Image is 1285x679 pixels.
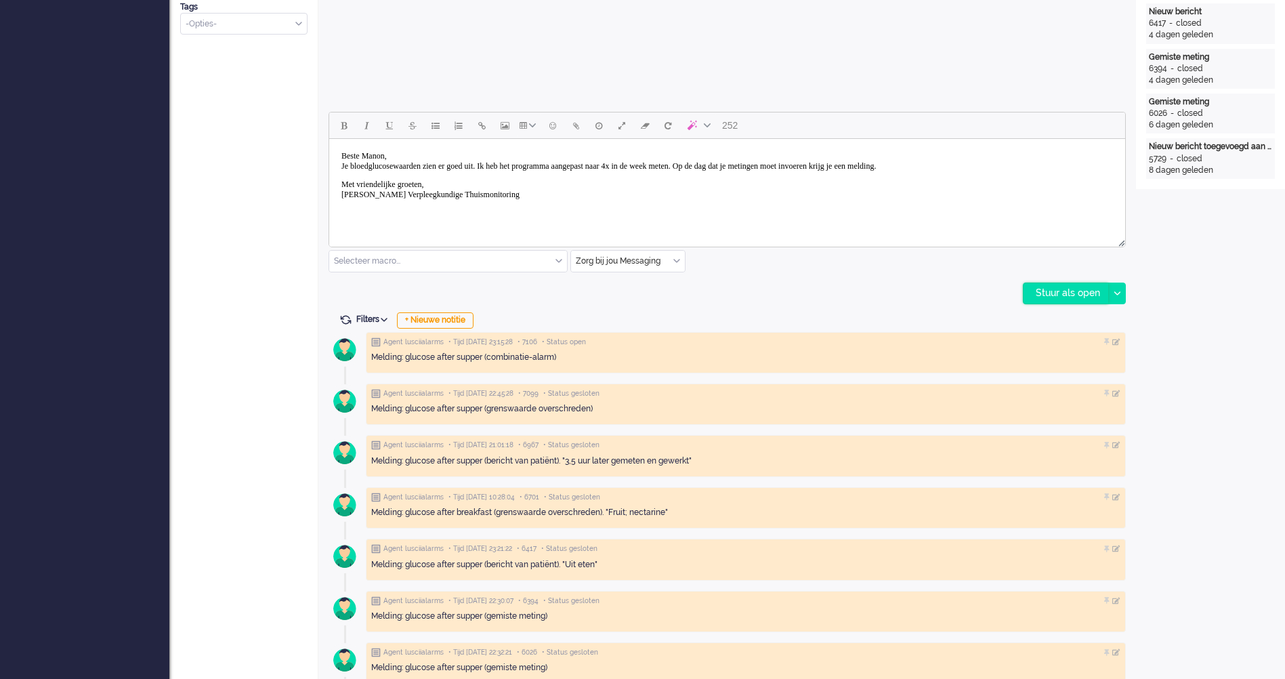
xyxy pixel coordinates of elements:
div: - [1166,18,1176,29]
p: Met vriendelijke groeten, [PERSON_NAME] Verpleegkundige Thuismonitoring [12,41,784,61]
img: ic_note_grey.svg [371,389,381,398]
button: Insert/edit link [470,114,493,137]
div: + Nieuwe notitie [397,312,473,329]
button: Bullet list [424,114,447,137]
button: Reset content [656,114,679,137]
div: 6394 [1149,63,1167,75]
button: Delay message [587,114,610,137]
div: 4 dagen geleden [1149,29,1272,41]
span: • Status gesloten [544,493,600,502]
span: • 6417 [517,544,536,554]
span: • 7106 [518,337,537,347]
div: closed [1177,63,1203,75]
span: 252 [722,120,738,131]
span: Agent lusciialarms [383,648,444,657]
span: • 6967 [518,440,539,450]
span: • Status gesloten [542,648,598,657]
img: ic_note_grey.svg [371,596,381,606]
div: - [1167,63,1177,75]
span: Filters [356,314,392,324]
img: ic_note_grey.svg [371,544,381,554]
button: Emoticons [541,114,564,137]
img: avatar [328,436,362,470]
div: Melding: glucose after breakfast (grenswaarde overschreden). "Fruit; nectarine" [371,507,1120,518]
span: • Status gesloten [541,544,597,554]
span: • Tijd [DATE] 22:32:21 [448,648,512,657]
div: Melding: glucose after supper (gemiste meting) [371,662,1120,674]
span: • Tijd [DATE] 10:28:04 [448,493,515,502]
div: 8 dagen geleden [1149,165,1272,176]
img: avatar [328,333,362,367]
img: avatar [328,488,362,522]
span: • 7099 [518,389,539,398]
div: 4 dagen geleden [1149,75,1272,86]
span: • 6701 [520,493,539,502]
button: Add attachment [564,114,587,137]
div: 5729 [1149,153,1166,165]
img: ic_note_grey.svg [371,493,381,502]
div: Resize [1114,234,1125,247]
button: Bold [332,114,355,137]
span: Agent lusciialarms [383,544,444,554]
div: Melding: glucose after supper (grenswaarde overschreden) [371,403,1120,415]
span: • Tijd [DATE] 23:21:22 [448,544,512,554]
div: closed [1177,153,1202,165]
div: closed [1176,18,1202,29]
button: Table [516,114,541,137]
div: Melding: glucose after supper (bericht van patiënt). "Uit eten" [371,559,1120,571]
div: closed [1177,108,1203,119]
span: Agent lusciialarms [383,493,444,502]
img: avatar [328,592,362,625]
span: Agent lusciialarms [383,440,444,450]
span: • Tijd [DATE] 22:30:07 [448,596,513,606]
span: • Status open [542,337,586,347]
span: Agent lusciialarms [383,337,444,347]
span: • Status gesloten [543,440,599,450]
span: Agent lusciialarms [383,389,444,398]
img: avatar [328,643,362,677]
button: Clear formatting [633,114,656,137]
img: avatar [328,384,362,418]
span: • 6026 [517,648,537,657]
div: Tags [180,1,308,13]
body: Rich Text Area. Press ALT-0 for help. [5,5,791,96]
span: • Status gesloten [543,389,599,398]
img: ic_note_grey.svg [371,648,381,657]
div: - [1166,153,1177,165]
img: avatar [328,539,362,573]
span: • Tijd [DATE] 23:15:28 [448,337,513,347]
button: Insert/edit image [493,114,516,137]
span: • Tijd [DATE] 22:45:28 [448,389,513,398]
span: • Tijd [DATE] 21:01:18 [448,440,513,450]
iframe: Rich Text Area [329,139,1125,234]
div: Gemiste meting [1149,52,1272,63]
button: AI [679,114,716,137]
img: ic_note_grey.svg [371,440,381,450]
button: Fullscreen [610,114,633,137]
span: Agent lusciialarms [383,596,444,606]
img: ic_note_grey.svg [371,337,381,347]
button: Italic [355,114,378,137]
div: 6 dagen geleden [1149,119,1272,131]
div: Gemiste meting [1149,96,1272,108]
div: Melding: glucose after supper (gemiste meting) [371,611,1120,622]
button: Underline [378,114,401,137]
button: Numbered list [447,114,470,137]
button: 252 [716,114,744,137]
div: Melding: glucose after supper (bericht van patiënt). "3,5 uur later gemeten en gewerkt" [371,455,1120,467]
div: Nieuw bericht [1149,6,1272,18]
div: Select Tags [180,13,308,35]
span: • Status gesloten [543,596,599,606]
div: Nieuw bericht toegevoegd aan gesprek [1149,141,1272,152]
div: - [1167,108,1177,119]
div: Stuur als open [1024,283,1108,304]
span: • 6394 [518,596,539,606]
button: Strikethrough [401,114,424,137]
div: 6417 [1149,18,1166,29]
div: Melding: glucose after supper (combinatie-alarm) [371,352,1120,363]
div: 6026 [1149,108,1167,119]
